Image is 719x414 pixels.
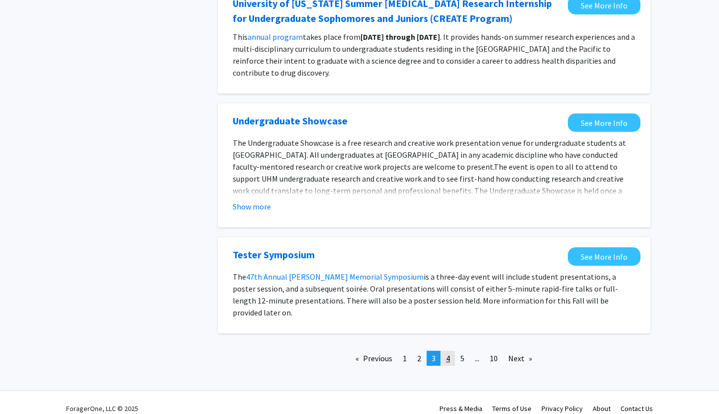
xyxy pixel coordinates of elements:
[248,32,303,42] a: annual program
[417,353,421,363] span: 2
[621,404,653,413] a: Contact Us
[233,272,246,282] span: The
[303,32,360,42] span: takes place from
[432,353,436,363] span: 3
[403,353,407,363] span: 1
[446,353,450,363] span: 4
[360,32,440,42] strong: [DATE] through [DATE]
[233,32,248,42] span: This
[218,351,650,366] ul: Pagination
[233,113,348,128] a: Opens in a new tab
[593,404,611,413] a: About
[7,369,42,407] iframe: Chat
[440,404,482,413] a: Press & Media
[503,351,537,366] a: Next page
[460,353,464,363] span: 5
[233,138,626,172] span: The Undergraduate Showcase is a free research and creative work presentation venue for undergradu...
[233,272,618,317] span: is a three-day event will include student presentations, a poster session, and a subsequent soiré...
[475,353,479,363] span: ...
[233,247,315,262] a: Opens in a new tab
[490,353,498,363] span: 10
[568,113,640,132] a: Opens in a new tab
[246,272,424,282] a: 47th Annual [PERSON_NAME] Memorial Symposium
[541,404,583,413] a: Privacy Policy
[568,247,640,266] a: Opens in a new tab
[351,351,397,366] a: Previous page
[492,404,532,413] a: Terms of Use
[233,201,271,212] button: Show more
